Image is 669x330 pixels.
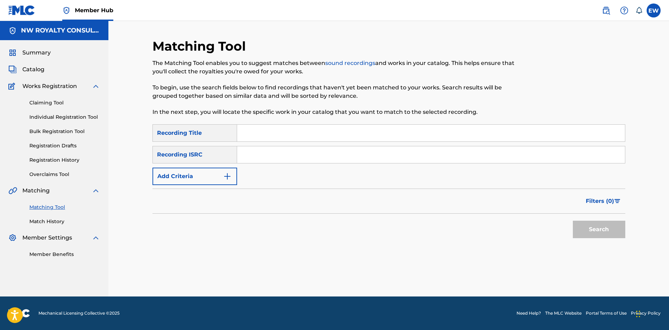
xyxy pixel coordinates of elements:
a: The MLC Website [545,310,582,316]
img: Works Registration [8,82,17,90]
a: Need Help? [517,310,541,316]
iframe: Chat Widget [634,296,669,330]
img: Summary [8,49,17,57]
a: Portal Terms of Use [586,310,627,316]
span: Mechanical Licensing Collective © 2025 [38,310,120,316]
p: To begin, use the search fields below to find recordings that haven't yet been matched to your wo... [152,83,517,100]
h2: Matching Tool [152,38,249,54]
img: Member Settings [8,234,17,242]
button: Filters (0) [582,192,625,210]
img: MLC Logo [8,5,35,15]
img: expand [92,82,100,90]
span: Summary [22,49,51,57]
img: search [602,6,610,15]
span: Member Hub [75,6,113,14]
a: sound recordings [325,60,375,66]
h5: NW ROYALTY CONSULTING, LLC. [21,27,100,35]
a: Matching Tool [29,204,100,211]
div: Help [617,3,631,17]
img: help [620,6,628,15]
span: Works Registration [22,82,77,90]
iframe: Resource Center [649,219,669,275]
div: User Menu [647,3,661,17]
img: expand [92,234,100,242]
span: Filters ( 0 ) [586,197,614,205]
img: Catalog [8,65,17,74]
img: logo [8,309,30,317]
form: Search Form [152,124,625,242]
p: The Matching Tool enables you to suggest matches between and works in your catalog. This helps en... [152,59,517,76]
span: Member Settings [22,234,72,242]
a: SummarySummary [8,49,51,57]
a: Claiming Tool [29,99,100,107]
img: 9d2ae6d4665cec9f34b9.svg [223,172,232,181]
a: Bulk Registration Tool [29,128,100,135]
img: filter [614,199,620,203]
img: expand [92,186,100,195]
span: Matching [22,186,50,195]
button: Add Criteria [152,168,237,185]
a: Privacy Policy [631,310,661,316]
a: Match History [29,218,100,225]
a: Overclaims Tool [29,171,100,178]
div: Notifications [635,7,642,14]
span: Catalog [22,65,44,74]
img: Accounts [8,27,17,35]
img: Top Rightsholder [62,6,71,15]
a: Member Benefits [29,251,100,258]
a: Registration History [29,156,100,164]
a: Individual Registration Tool [29,113,100,121]
a: CatalogCatalog [8,65,44,74]
a: Public Search [599,3,613,17]
img: Matching [8,186,17,195]
div: Drag [636,303,640,324]
p: In the next step, you will locate the specific work in your catalog that you want to match to the... [152,108,517,116]
a: Registration Drafts [29,142,100,149]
